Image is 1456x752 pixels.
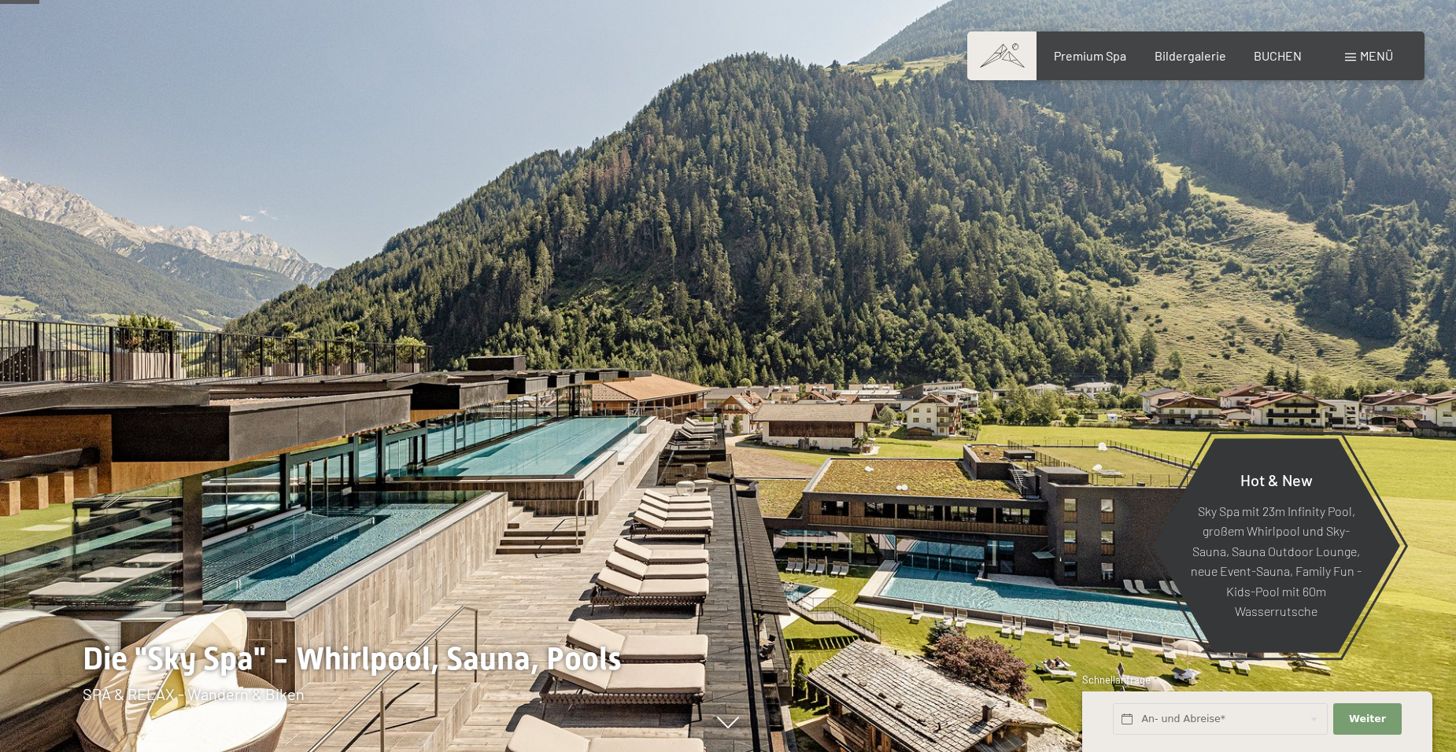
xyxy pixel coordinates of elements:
a: Bildergalerie [1155,48,1226,63]
a: Premium Spa [1054,48,1126,63]
span: Menü [1360,48,1393,63]
a: BUCHEN [1254,48,1302,63]
p: Sky Spa mit 23m Infinity Pool, großem Whirlpool und Sky-Sauna, Sauna Outdoor Lounge, neue Event-S... [1191,500,1362,621]
span: Schnellanfrage [1082,673,1151,686]
button: Weiter [1333,703,1401,735]
span: Weiter [1349,712,1386,726]
a: Hot & New Sky Spa mit 23m Infinity Pool, großem Whirlpool und Sky-Sauna, Sauna Outdoor Lounge, ne... [1151,437,1401,654]
span: Hot & New [1240,470,1313,488]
